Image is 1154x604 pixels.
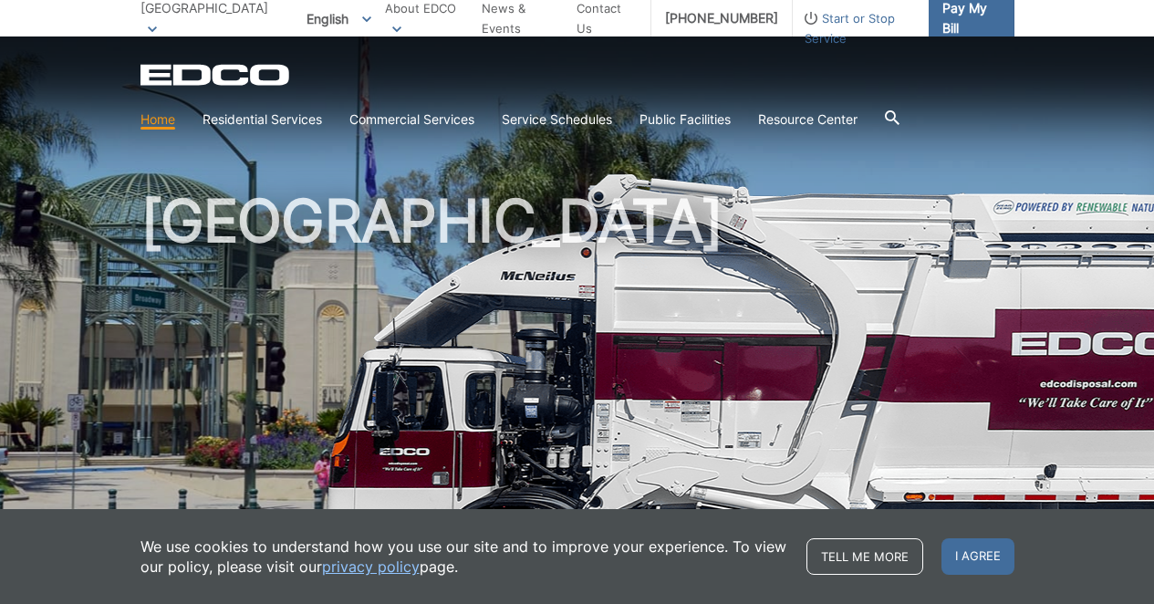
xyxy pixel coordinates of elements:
a: Public Facilities [639,109,731,130]
a: Tell me more [806,538,923,575]
a: Home [140,109,175,130]
h1: [GEOGRAPHIC_DATA] [140,192,1014,592]
span: I agree [941,538,1014,575]
a: Resource Center [758,109,858,130]
a: privacy policy [322,557,420,577]
p: We use cookies to understand how you use our site and to improve your experience. To view our pol... [140,536,788,577]
a: EDCD logo. Return to the homepage. [140,64,292,86]
a: Residential Services [203,109,322,130]
a: Commercial Services [349,109,474,130]
span: English [293,4,385,34]
a: Service Schedules [502,109,612,130]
